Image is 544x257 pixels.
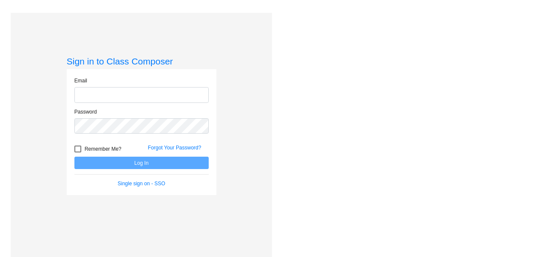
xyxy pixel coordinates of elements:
label: Password [74,108,97,116]
button: Log In [74,157,209,169]
label: Email [74,77,87,85]
span: Remember Me? [85,144,121,154]
a: Forgot Your Password? [148,145,201,151]
h3: Sign in to Class Composer [67,56,216,67]
a: Single sign on - SSO [118,181,165,187]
